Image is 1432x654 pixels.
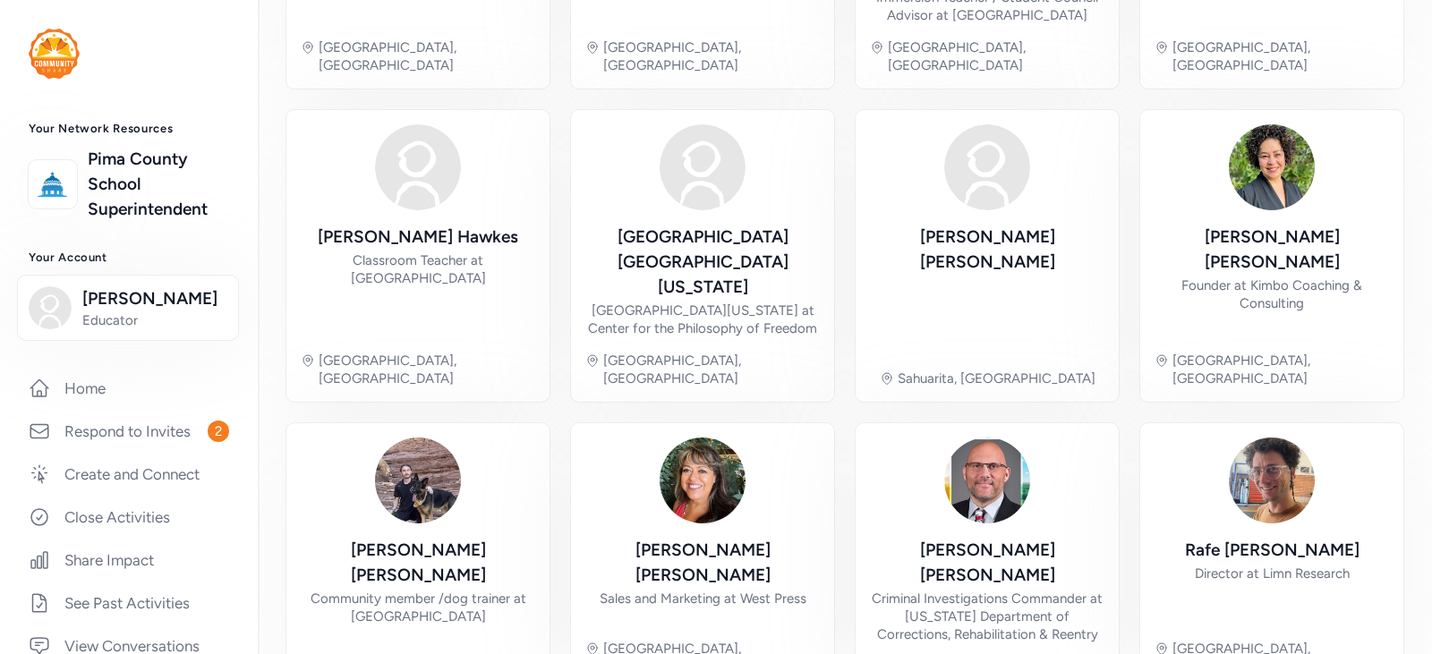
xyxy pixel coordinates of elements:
[375,124,461,210] img: Avatar
[29,122,229,136] h3: Your Network Resources
[14,540,243,580] a: Share Impact
[1172,352,1389,387] div: [GEOGRAPHIC_DATA], [GEOGRAPHIC_DATA]
[1155,276,1389,312] div: Founder at Kimbo Coaching & Consulting
[944,124,1030,210] img: Avatar
[870,225,1104,275] div: [PERSON_NAME] [PERSON_NAME]
[319,352,535,387] div: [GEOGRAPHIC_DATA], [GEOGRAPHIC_DATA]
[82,311,227,329] span: Educator
[603,352,820,387] div: [GEOGRAPHIC_DATA], [GEOGRAPHIC_DATA]
[82,286,227,311] span: [PERSON_NAME]
[585,302,820,337] div: [GEOGRAPHIC_DATA][US_STATE] at Center for the Philosophy of Freedom
[898,369,1095,387] div: Sahuarita, [GEOGRAPHIC_DATA]
[14,497,243,537] a: Close Activities
[603,38,820,74] div: [GEOGRAPHIC_DATA], [GEOGRAPHIC_DATA]
[208,420,229,442] span: 2
[660,124,746,210] img: Avatar
[1229,124,1315,210] img: Avatar
[14,583,243,623] a: See Past Activities
[318,225,518,250] div: [PERSON_NAME] Hawkes
[870,590,1104,643] div: Criminal Investigations Commander at [US_STATE] Department of Corrections, Rehabilitation & Reentry
[1172,38,1389,74] div: [GEOGRAPHIC_DATA], [GEOGRAPHIC_DATA]
[1229,437,1315,523] img: Avatar
[14,412,243,451] a: Respond to Invites2
[1185,538,1360,563] div: Rafe [PERSON_NAME]
[944,437,1030,523] img: Avatar
[88,147,229,222] a: Pima County School Superintendent
[301,538,535,588] div: [PERSON_NAME] [PERSON_NAME]
[14,369,243,408] a: Home
[319,38,535,74] div: [GEOGRAPHIC_DATA], [GEOGRAPHIC_DATA]
[17,275,239,341] button: [PERSON_NAME]Educator
[14,454,243,494] a: Create and Connect
[660,437,746,523] img: Avatar
[375,437,461,523] img: Avatar
[301,251,535,287] div: Classroom Teacher at [GEOGRAPHIC_DATA]
[1155,225,1389,275] div: [PERSON_NAME] [PERSON_NAME]
[33,165,72,204] img: logo
[585,225,820,300] div: [GEOGRAPHIC_DATA] [GEOGRAPHIC_DATA][US_STATE]
[600,590,806,607] div: Sales and Marketing at West Press
[29,29,80,79] img: logo
[585,538,820,588] div: [PERSON_NAME] [PERSON_NAME]
[301,590,535,625] div: Community member /dog trainer at [GEOGRAPHIC_DATA]
[1195,565,1350,582] div: Director at Limn Research
[29,251,229,265] h3: Your Account
[888,38,1104,74] div: [GEOGRAPHIC_DATA], [GEOGRAPHIC_DATA]
[870,538,1104,588] div: [PERSON_NAME] [PERSON_NAME]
